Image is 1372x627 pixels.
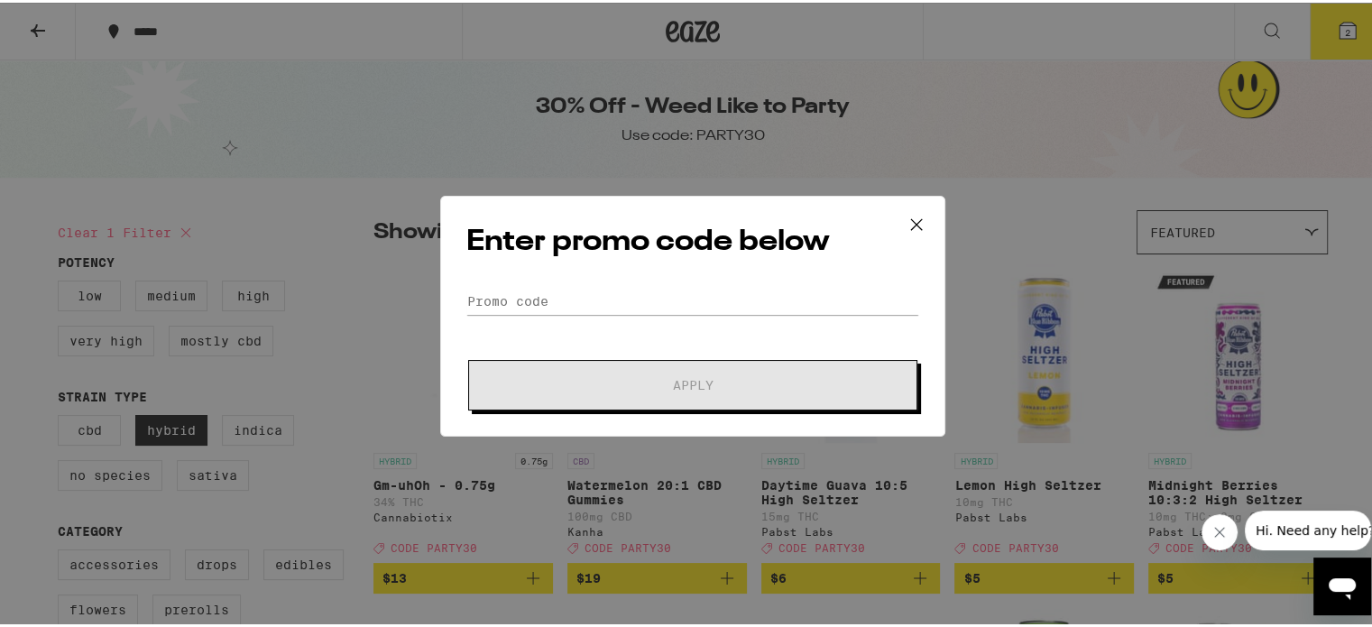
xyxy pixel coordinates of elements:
[1245,508,1371,548] iframe: Message from company
[1313,555,1371,613] iframe: Button to launch messaging window
[466,285,919,312] input: Promo code
[468,357,917,408] button: Apply
[11,13,130,27] span: Hi. Need any help?
[466,219,919,260] h2: Enter promo code below
[1202,512,1238,548] iframe: Close message
[673,376,714,389] span: Apply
